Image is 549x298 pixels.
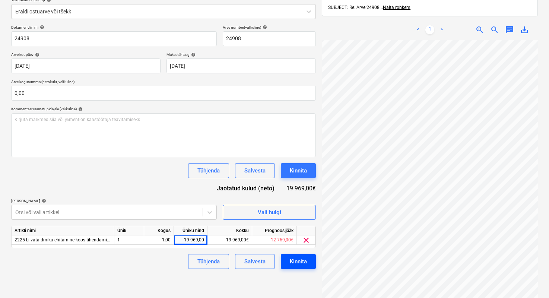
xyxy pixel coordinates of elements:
[211,184,286,193] div: Jaotatud kulud (neto)
[413,25,422,34] a: Previous page
[328,5,380,10] span: SUBJECT: Re: Arve 24908
[11,86,316,101] input: Arve kogusumma (netokulu, valikuline)
[207,235,252,245] div: 19 969,00€
[12,226,114,235] div: Artikli nimi
[190,53,196,57] span: help
[11,25,217,30] div: Dokumendi nimi
[38,25,44,29] span: help
[437,25,446,34] a: Next page
[286,184,316,193] div: 19 969,00€
[207,226,252,235] div: Kokku
[252,226,297,235] div: Prognoosijääk
[166,58,316,73] input: Tähtaega pole määratud
[166,52,316,57] div: Maksetähtaeg
[144,226,174,235] div: Kogus
[252,235,297,245] div: -12 769,00€
[290,166,307,175] div: Kinnita
[490,25,499,34] span: zoom_out
[505,25,514,34] span: chat
[475,25,484,34] span: zoom_in
[290,257,307,266] div: Kinnita
[235,254,275,269] button: Salvesta
[11,31,217,46] input: Dokumendi nimi
[188,254,229,269] button: Tühjenda
[34,53,39,57] span: help
[147,235,171,245] div: 1,00
[244,166,266,175] div: Salvesta
[223,25,316,30] div: Arve number (valikuline)
[11,52,161,57] div: Arve kuupäev
[174,226,207,235] div: Ühiku hind
[223,205,316,220] button: Vali hulgi
[40,199,46,203] span: help
[11,58,161,73] input: Arve kuupäeva pole määratud.
[77,107,83,111] span: help
[302,236,311,245] span: clear
[244,257,266,266] div: Salvesta
[197,257,220,266] div: Tühjenda
[258,207,281,217] div: Vali hulgi
[11,79,316,86] p: Arve kogusumma (netokulu, valikuline)
[281,254,316,269] button: Kinnita
[425,25,434,34] a: Page 1 is your current page
[197,166,220,175] div: Tühjenda
[520,25,529,34] span: save_alt
[188,163,229,178] button: Tühjenda
[261,25,267,29] span: help
[11,107,316,111] div: Kommentaar raamatupidajale (valikuline)
[512,262,549,298] iframe: Chat Widget
[11,199,217,203] div: [PERSON_NAME]
[223,31,316,46] input: Arve number
[114,226,144,235] div: Ühik
[235,163,275,178] button: Salvesta
[177,235,204,245] div: 19 969,00
[114,235,144,245] div: 1
[15,237,118,242] span: 2225 Liivataldmiku ehitamine koos tihendamisega.
[281,163,316,178] button: Kinnita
